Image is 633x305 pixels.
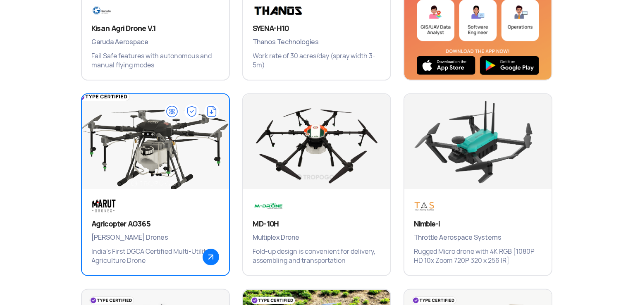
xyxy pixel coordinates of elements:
[404,93,552,276] a: Drone ImageBrandNimble-iThrottle Aerospace SystemsRugged Micro drone with 4K RGB [1080P HD 10x Zo...
[92,4,123,17] img: Brand
[92,232,219,243] span: [PERSON_NAME] Drones
[414,219,542,229] h3: Nimble-i
[253,4,303,17] img: Brand
[253,24,380,33] h3: SYENA-H10
[253,232,380,243] span: Multiplex Drone
[414,247,542,265] p: Rugged Micro drone with 4K RGB [1080P HD 10x Zoom 720P 320 x 256 IR]
[92,199,142,213] img: Brand
[243,94,390,198] img: Drone Image
[480,56,539,75] img: img_playstore.png
[253,219,380,229] h3: MD-10H
[414,232,542,243] span: Throttle Aerospace Systems
[92,37,219,48] span: Garuda Aerospace
[67,84,244,208] img: Drone Image
[242,93,391,276] a: Drone ImageBrandMD-10HMultiplex DroneFold-up design is convenient for delivery, assembling and tr...
[253,247,380,265] p: Fold-up design is convenient for delivery, assembling and transportation
[417,56,475,75] img: ios_new.svg
[92,247,219,265] p: India’s First DGCA Certified Multi-Utility Agriculture Drone
[253,52,380,70] p: Work rate of 30 acres/day (spray width 3-5m)
[404,94,552,198] img: Drone Image
[81,93,230,276] a: Drone ImageBrandAgricopter AG365[PERSON_NAME] DronesIndia’s First DGCA Certified Multi-Utility Ag...
[92,52,219,70] p: Fail Safe features with autonomous and manual flying modes
[203,249,219,265] img: ic_arrow_popup.png
[253,37,380,48] span: Thanos Technologies
[253,199,285,213] img: Brand
[414,199,465,213] img: Brand
[92,219,219,229] h3: Agricopter AG365
[92,24,219,33] h3: Kisan Agri Drone V.1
